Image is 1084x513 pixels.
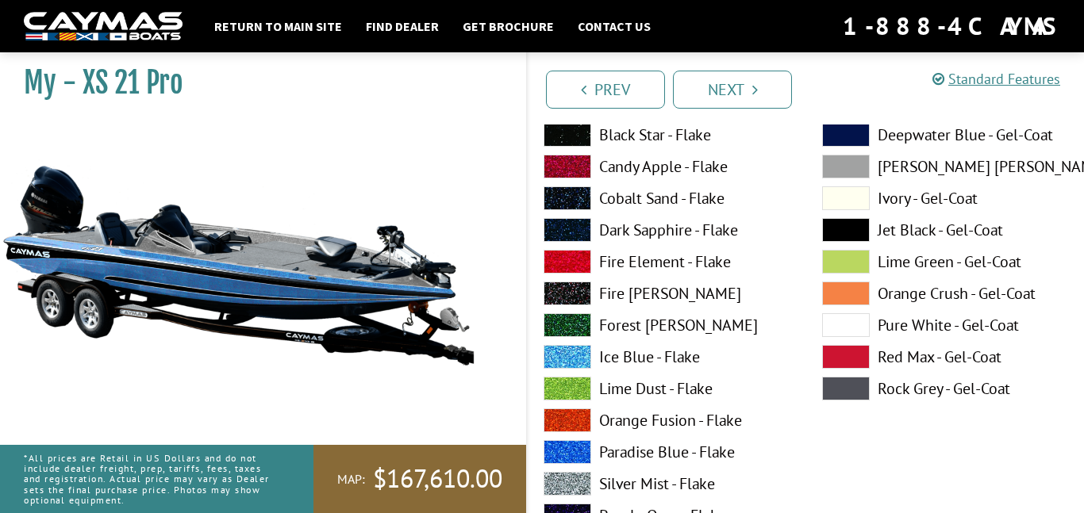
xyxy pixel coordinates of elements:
[206,16,350,36] a: Return to main site
[544,313,790,337] label: Forest [PERSON_NAME]
[24,12,183,41] img: white-logo-c9c8dbefe5ff5ceceb0f0178aa75bf4bb51f6bca0971e226c86eb53dfe498488.png
[822,313,1069,337] label: Pure White - Gel-Coat
[673,71,792,109] a: Next
[544,186,790,210] label: Cobalt Sand - Flake
[932,70,1060,88] a: Standard Features
[843,9,1060,44] div: 1-888-4CAYMAS
[544,408,790,432] label: Orange Fusion - Flake
[570,16,659,36] a: Contact Us
[822,345,1069,369] label: Red Max - Gel-Coat
[542,68,1084,109] ul: Pagination
[544,155,790,178] label: Candy Apple - Flake
[337,471,365,488] span: MAP:
[822,250,1069,274] label: Lime Green - Gel-Coat
[544,218,790,242] label: Dark Sapphire - Flake
[24,445,278,513] p: *All prices are Retail in US Dollars and do not include dealer freight, prep, tariffs, fees, taxe...
[822,155,1069,178] label: [PERSON_NAME] [PERSON_NAME] - Gel-Coat
[544,377,790,400] label: Lime Dust - Flake
[822,186,1069,210] label: Ivory - Gel-Coat
[24,65,486,101] h1: My - XS 21 Pro
[373,462,502,496] span: $167,610.00
[455,16,562,36] a: Get Brochure
[544,345,790,369] label: Ice Blue - Flake
[546,71,665,109] a: Prev
[822,377,1069,400] label: Rock Grey - Gel-Coat
[544,472,790,496] label: Silver Mist - Flake
[822,281,1069,305] label: Orange Crush - Gel-Coat
[544,281,790,305] label: Fire [PERSON_NAME]
[822,218,1069,242] label: Jet Black - Gel-Coat
[544,440,790,464] label: Paradise Blue - Flake
[358,16,447,36] a: Find Dealer
[544,250,790,274] label: Fire Element - Flake
[822,123,1069,147] label: Deepwater Blue - Gel-Coat
[544,123,790,147] label: Black Star - Flake
[313,445,526,513] a: MAP:$167,610.00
